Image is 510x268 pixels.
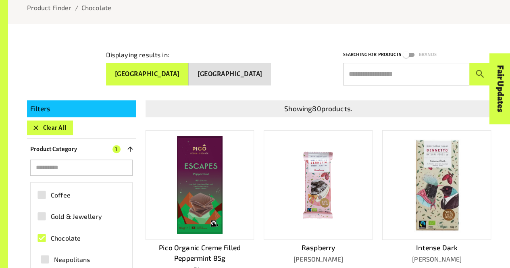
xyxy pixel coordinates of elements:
nav: breadcrumb [27,3,491,12]
p: [PERSON_NAME] [264,254,373,264]
p: Intense Dark [382,243,491,253]
p: Pico Organic Creme Filled Peppermint 85g [146,243,254,264]
a: Chocolate [81,4,111,11]
p: Displaying results in: [106,50,169,60]
button: [GEOGRAPHIC_DATA] [106,63,189,85]
button: Product Category [27,142,136,156]
p: Showing 80 products. [149,104,488,114]
p: [PERSON_NAME] [382,254,491,264]
span: Gold & Jewellery [51,212,102,221]
span: Chocolate [51,233,81,243]
p: Filters [30,104,133,114]
span: Neapolitans [54,255,90,264]
p: Searching for [343,51,377,58]
p: Raspberry [264,243,373,253]
p: Brands [419,51,437,58]
button: Clear All [27,120,73,135]
p: Product Category [30,144,77,154]
span: 1 [112,145,121,153]
button: [GEOGRAPHIC_DATA] [189,63,271,85]
span: Coffee [51,190,71,200]
p: Products [378,51,401,58]
a: Product Finder [27,4,72,11]
li: / [75,3,78,12]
